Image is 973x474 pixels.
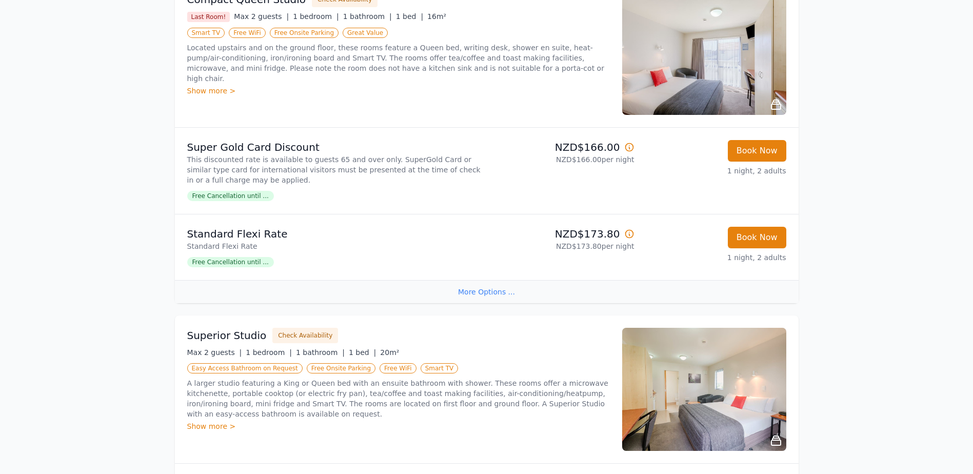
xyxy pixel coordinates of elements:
[491,154,634,165] p: NZD$166.00 per night
[491,227,634,241] p: NZD$173.80
[643,166,786,176] p: 1 night, 2 adults
[187,378,610,419] p: A larger studio featuring a King or Queen bed with an ensuite bathroom with shower. These rooms o...
[728,227,786,248] button: Book Now
[187,363,303,373] span: Easy Access Bathroom on Request
[187,43,610,84] p: Located upstairs and on the ground floor, these rooms feature a Queen bed, writing desk, shower e...
[643,252,786,263] p: 1 night, 2 adults
[272,328,338,343] button: Check Availability
[396,12,423,21] span: 1 bed |
[187,241,483,251] p: Standard Flexi Rate
[307,363,375,373] span: Free Onsite Parking
[427,12,446,21] span: 16m²
[421,363,459,373] span: Smart TV
[491,241,634,251] p: NZD$173.80 per night
[187,140,483,154] p: Super Gold Card Discount
[187,348,242,357] span: Max 2 guests |
[187,191,274,201] span: Free Cancellation until ...
[187,227,483,241] p: Standard Flexi Rate
[293,12,339,21] span: 1 bedroom |
[380,348,399,357] span: 20m²
[229,28,266,38] span: Free WiFi
[491,140,634,154] p: NZD$166.00
[187,12,230,22] span: Last Room!
[234,12,289,21] span: Max 2 guests |
[343,28,388,38] span: Great Value
[296,348,345,357] span: 1 bathroom |
[187,28,225,38] span: Smart TV
[187,154,483,185] p: This discounted rate is available to guests 65 and over only. SuperGold Card or similar type card...
[187,421,610,431] div: Show more >
[175,280,799,303] div: More Options ...
[187,328,267,343] h3: Superior Studio
[728,140,786,162] button: Book Now
[246,348,292,357] span: 1 bedroom |
[343,12,392,21] span: 1 bathroom |
[380,363,416,373] span: Free WiFi
[270,28,339,38] span: Free Onsite Parking
[349,348,376,357] span: 1 bed |
[187,86,610,96] div: Show more >
[187,257,274,267] span: Free Cancellation until ...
